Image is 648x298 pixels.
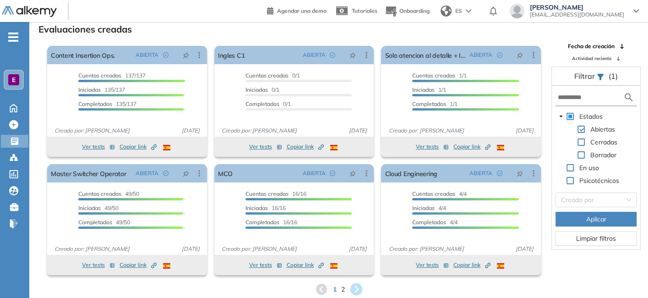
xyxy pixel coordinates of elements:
button: Copiar link [287,141,324,152]
span: Borrador [588,149,618,160]
span: [DATE] [178,127,203,135]
button: Copiar link [453,259,490,270]
button: Limpiar filtros [555,231,637,246]
span: Cuentas creadas [412,190,455,197]
span: 1/1 [412,100,457,107]
span: pushpin [517,51,523,59]
img: arrow [466,9,471,13]
span: Cuentas creadas [245,190,289,197]
img: Logo [2,6,57,17]
span: Copiar link [120,261,157,269]
button: Ver tests [249,141,282,152]
button: Copiar link [453,141,490,152]
button: pushpin [510,166,530,181]
span: 49/50 [78,190,139,197]
button: Ver tests [416,259,449,270]
span: 16/16 [245,219,297,226]
span: Completados [412,100,446,107]
a: Master Switcher Operator [51,164,126,182]
button: pushpin [510,48,530,62]
span: Aplicar [586,214,606,224]
span: Abiertas [588,124,617,135]
span: [DATE] [512,245,537,253]
span: Filtrar [574,72,597,81]
button: Aplicar [555,212,637,226]
span: Creado por: [PERSON_NAME] [218,127,300,135]
span: Copiar link [287,143,324,151]
a: Cloud Engineering [385,164,437,182]
span: 0/1 [245,86,279,93]
span: Creado por: [PERSON_NAME] [51,127,133,135]
img: world [441,6,452,17]
span: Copiar link [453,143,490,151]
span: Cuentas creadas [245,72,289,79]
span: Cuentas creadas [412,72,455,79]
span: check-circle [163,52,169,58]
span: Fecha de creación [568,42,615,50]
span: Iniciadas [412,86,435,93]
span: Iniciadas [78,86,101,93]
span: ABIERTA [469,51,492,59]
span: Cerradas [588,137,619,148]
span: [EMAIL_ADDRESS][DOMAIN_NAME] [530,11,624,18]
span: Iniciadas [245,204,268,211]
span: Limpiar filtros [576,233,616,243]
span: check-circle [497,171,502,176]
span: Iniciadas [78,204,101,211]
span: 16/16 [245,204,286,211]
span: Estados [577,111,604,122]
button: Ver tests [249,259,282,270]
span: Psicotécnicos [579,177,619,185]
span: ABIERTA [136,169,158,177]
span: Copiar link [453,261,490,269]
span: [DATE] [178,245,203,253]
span: Completados [78,100,112,107]
span: pushpin [349,51,356,59]
span: 1/1 [412,72,467,79]
a: Content Insertion Ops. [51,46,115,64]
button: Ver tests [82,141,115,152]
span: Cuentas creadas [78,190,121,197]
span: Copiar link [120,143,157,151]
span: Cuentas creadas [78,72,121,79]
span: En uso [577,162,601,173]
span: [DATE] [512,127,537,135]
span: Creado por: [PERSON_NAME] [385,245,467,253]
img: ESP [330,263,338,269]
a: Agendar una demo [267,5,327,16]
span: Copiar link [287,261,324,269]
span: 2 [341,285,345,294]
span: 135/137 [78,86,125,93]
span: 0/1 [245,72,300,79]
span: 135/137 [78,100,136,107]
button: pushpin [343,166,363,181]
span: Completados [245,219,279,226]
button: pushpin [176,48,196,62]
button: Copiar link [120,259,157,270]
img: ESP [163,263,170,269]
span: caret-down [559,114,563,119]
span: [DATE] [345,127,370,135]
i: - [8,36,18,38]
span: 1 [333,285,337,294]
span: Abiertas [590,125,615,133]
img: search icon [623,92,634,103]
span: check-circle [330,171,335,176]
button: pushpin [343,48,363,62]
a: Solo atencion al detalle + Ingles C1 [385,46,466,64]
button: Ver tests [82,259,115,270]
span: [PERSON_NAME] [530,4,624,11]
img: ESP [163,145,170,150]
span: [DATE] [345,245,370,253]
span: 137/137 [78,72,146,79]
span: check-circle [163,171,169,176]
button: Copiar link [120,141,157,152]
button: Copiar link [287,259,324,270]
span: Onboarding [399,7,430,14]
span: ES [455,7,462,15]
span: Tutoriales [352,7,377,14]
img: ESP [497,145,504,150]
span: 49/50 [78,204,119,211]
span: Iniciadas [245,86,268,93]
span: Iniciadas [412,204,435,211]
